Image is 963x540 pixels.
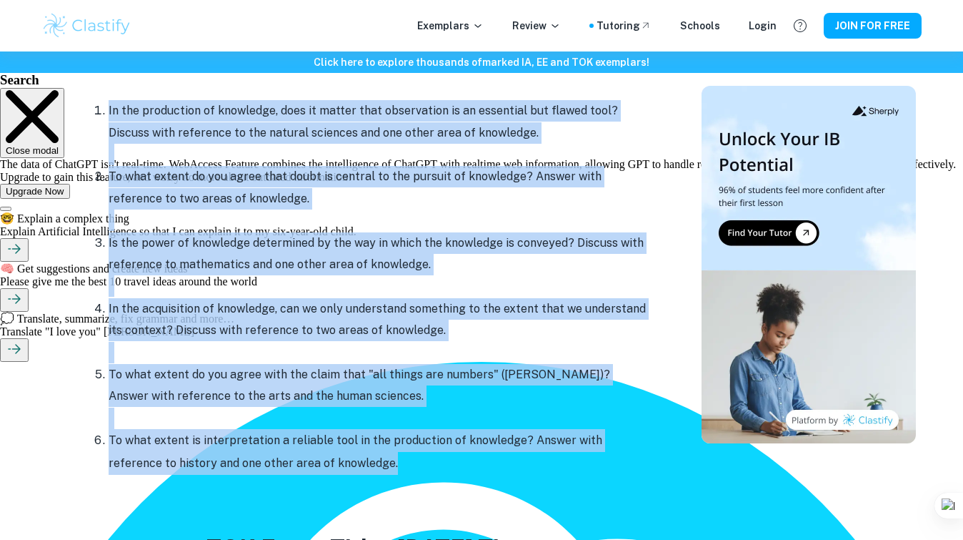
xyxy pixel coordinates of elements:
a: Login [749,18,777,34]
img: Thumbnail [702,86,916,443]
img: Clastify logo [41,11,132,40]
p: To what extent do you agree that doubt is central to the pursuit of knowledge? Answer with refere... [109,166,652,210]
li: To what extent is interpretation a reliable tool in the production of knowledge? Answer with refe... [109,429,652,475]
h6: Click here to explore thousands of marked IA, EE and TOK exemplars ! [3,54,960,70]
p: Exemplars [417,18,484,34]
a: Tutoring [597,18,652,34]
p: Review [512,18,561,34]
p: To what extent do you agree with the claim that "all things are numbers" ([PERSON_NAME])? Answer ... [109,364,652,408]
p: In the production of knowledge, does it matter that observation is an essential but flawed tool? ... [109,100,652,144]
p: In the acquisition of knowledge, can we only understand something to the extent that we understan... [109,298,652,342]
button: Help and Feedback [788,14,812,38]
button: JOIN FOR FREE [824,13,922,39]
p: Is the power of knowledge determined by the way in which the knowledge is conveyed? Discuss with ... [109,232,652,276]
a: Schools [680,18,720,34]
span: Close modal [6,145,59,156]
